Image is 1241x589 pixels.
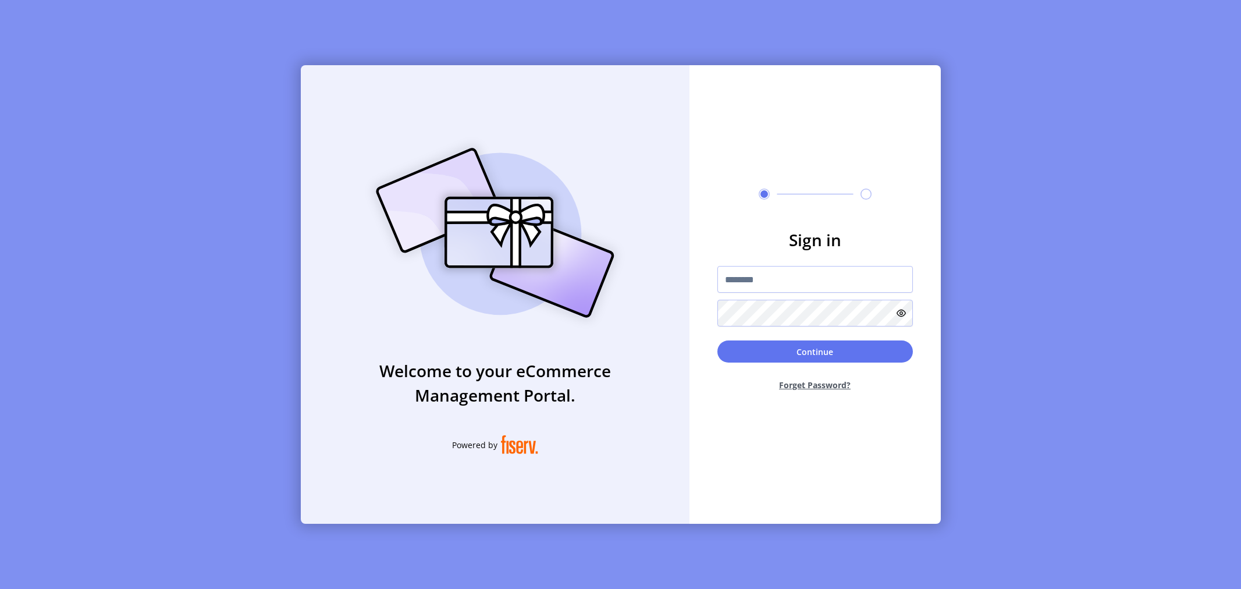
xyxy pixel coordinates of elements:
span: Powered by [452,439,497,451]
button: Forget Password? [717,370,913,400]
h3: Sign in [717,228,913,252]
button: Continue [717,340,913,363]
img: card_Illustration.svg [358,135,632,331]
h3: Welcome to your eCommerce Management Portal. [301,359,689,407]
